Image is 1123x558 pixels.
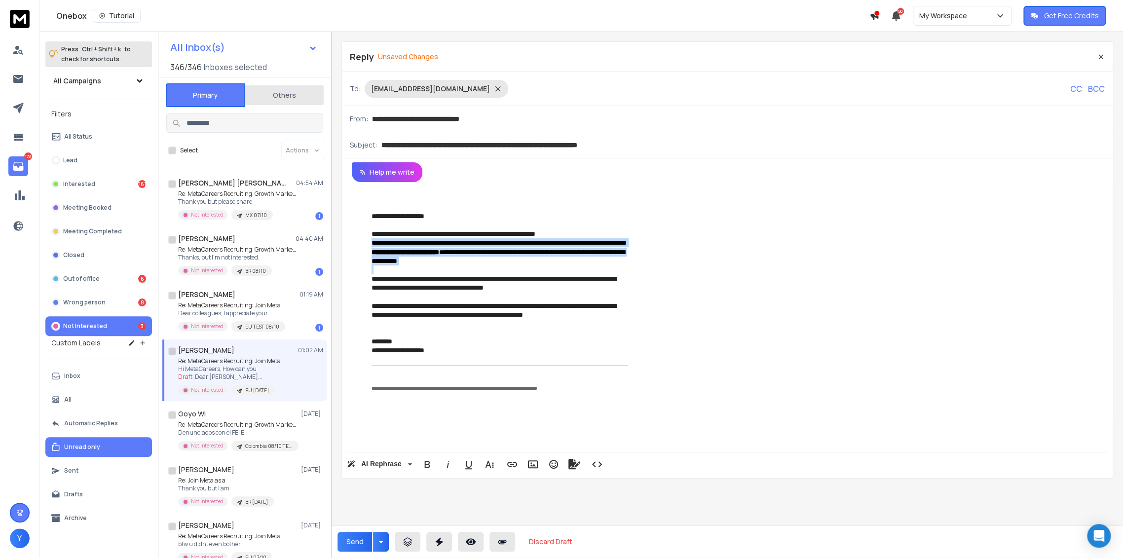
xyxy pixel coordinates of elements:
span: Draft: [178,372,194,381]
button: Y [10,528,30,548]
h3: Filters [45,107,152,121]
p: [DATE] [301,466,323,474]
button: More Text [480,454,499,474]
p: Re: MetaCareers Recruiting: Join Meta [178,301,285,309]
span: 50 [897,8,904,15]
button: Emoticons [544,454,563,474]
div: 1 [315,324,323,332]
h1: All Inbox(s) [170,42,225,52]
button: Send [337,532,372,552]
p: Sent [64,467,78,475]
p: 01:19 AM [299,291,323,298]
button: Out of office6 [45,269,152,289]
button: All [45,390,152,409]
button: AI Rephrase [345,454,414,474]
h1: All Campaigns [53,76,101,86]
div: 1 [315,212,323,220]
button: Lead [45,150,152,170]
button: Sent [45,461,152,481]
p: [DATE] [301,410,323,418]
span: Dear [PERSON_NAME] ... [195,372,262,381]
p: Denunciados con el FBI El [178,429,297,437]
p: Not Interested [191,211,224,219]
h1: Goyo WI [178,409,206,419]
p: Not Interested [191,323,224,330]
button: Inbox [45,366,152,386]
p: EU [DATE] [245,387,269,394]
button: All Inbox(s) [162,37,325,57]
p: EU TEST 08/10 [245,323,279,331]
p: Not Interested [191,386,224,394]
div: 1 [315,268,323,276]
p: Subject: [350,140,377,150]
p: 04:54 AM [296,179,323,187]
p: Get Free Credits [1044,11,1099,21]
button: All Status [45,127,152,147]
p: Unread only [64,443,100,451]
p: Drafts [64,490,83,498]
button: Get Free Credits [1023,6,1106,26]
div: 161 [138,180,146,188]
p: Thank you but please share [178,198,297,206]
button: Bold (Ctrl+B) [418,454,437,474]
button: Insert Image (Ctrl+P) [524,454,542,474]
button: Signature [565,454,584,474]
button: Interested161 [45,174,152,194]
button: Tutorial [93,9,141,23]
p: BCC [1088,83,1105,95]
p: 04:40 AM [296,235,323,243]
p: Not Interested [191,267,224,274]
p: btw u didnt even bother [178,540,281,548]
p: Not Interested [191,498,224,505]
button: Others [245,84,324,106]
a: 178 [8,156,28,176]
button: Discard Draft [521,532,580,552]
p: Reply [350,50,374,64]
button: Not Interested3 [45,316,152,336]
p: Re: MetaCareers Recruiting: Growth Marketing [178,421,297,429]
p: BR 08/10 [245,267,266,275]
p: Press to check for shortcuts. [61,44,131,64]
h3: Inboxes selected [204,61,267,73]
button: Primary [166,83,245,107]
p: Re: MetaCareers Recruiting: Join Meta [178,532,281,540]
p: Thank you but I am [178,484,274,492]
p: Re: MetaCareers Recruiting: Join Meta [178,357,281,365]
h1: [PERSON_NAME] [178,521,234,530]
p: Meeting Completed [63,227,122,235]
p: 178 [24,152,32,160]
button: Underline (Ctrl+U) [459,454,478,474]
p: Wrong person [63,298,106,306]
button: Closed [45,245,152,265]
h1: [PERSON_NAME] [178,345,234,355]
p: Re: MetaCareers Recruiting: Growth Marketing [178,246,297,254]
h1: [PERSON_NAME] [PERSON_NAME] [178,178,287,188]
button: All Campaigns [45,71,152,91]
p: Re: MetaCareers Recruiting: Growth Marketing [178,190,297,198]
button: Help me write [352,162,422,182]
p: Meeting Booked [63,204,112,212]
p: CC [1070,83,1082,95]
button: Unread only [45,437,152,457]
p: Out of office [63,275,100,283]
p: Dear colleagues, I appreciate your [178,309,285,317]
span: 346 / 346 [170,61,202,73]
button: Archive [45,508,152,528]
label: Select [180,147,198,154]
div: Onebox [56,9,869,23]
h1: [PERSON_NAME] [178,465,234,475]
p: MX 07/10 [245,212,267,219]
button: Italic (Ctrl+I) [439,454,457,474]
p: Not Interested [63,322,107,330]
span: Ctrl + Shift + k [80,43,122,55]
p: Closed [63,251,84,259]
p: Interested [63,180,95,188]
p: [DATE] [301,521,323,529]
p: Lead [63,156,77,164]
p: Archive [64,514,87,522]
h1: [PERSON_NAME] [178,234,235,244]
h1: [PERSON_NAME] [178,290,235,299]
button: Insert Link (Ctrl+K) [503,454,522,474]
p: To: [350,84,361,94]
